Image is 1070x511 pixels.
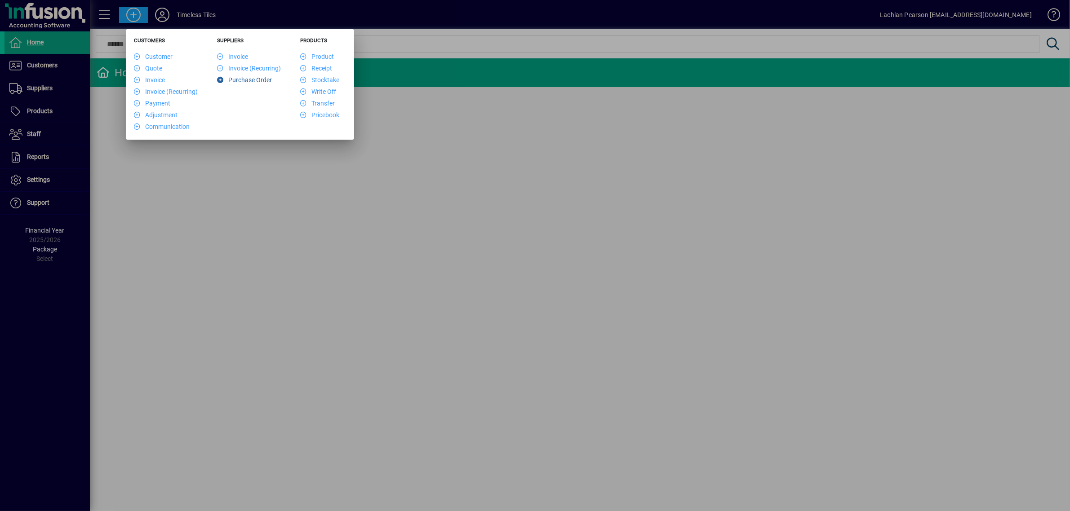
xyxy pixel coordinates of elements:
[134,123,190,130] a: Communication
[217,65,281,72] a: Invoice (Recurring)
[300,76,339,84] a: Stocktake
[217,37,281,46] h5: Suppliers
[300,65,332,72] a: Receipt
[217,53,248,60] a: Invoice
[134,37,198,46] h5: Customers
[300,88,336,95] a: Write Off
[134,65,162,72] a: Quote
[300,53,334,60] a: Product
[217,76,272,84] a: Purchase Order
[300,111,339,119] a: Pricebook
[134,100,170,107] a: Payment
[134,53,173,60] a: Customer
[134,88,198,95] a: Invoice (Recurring)
[134,76,165,84] a: Invoice
[300,37,339,46] h5: Products
[300,100,335,107] a: Transfer
[134,111,178,119] a: Adjustment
